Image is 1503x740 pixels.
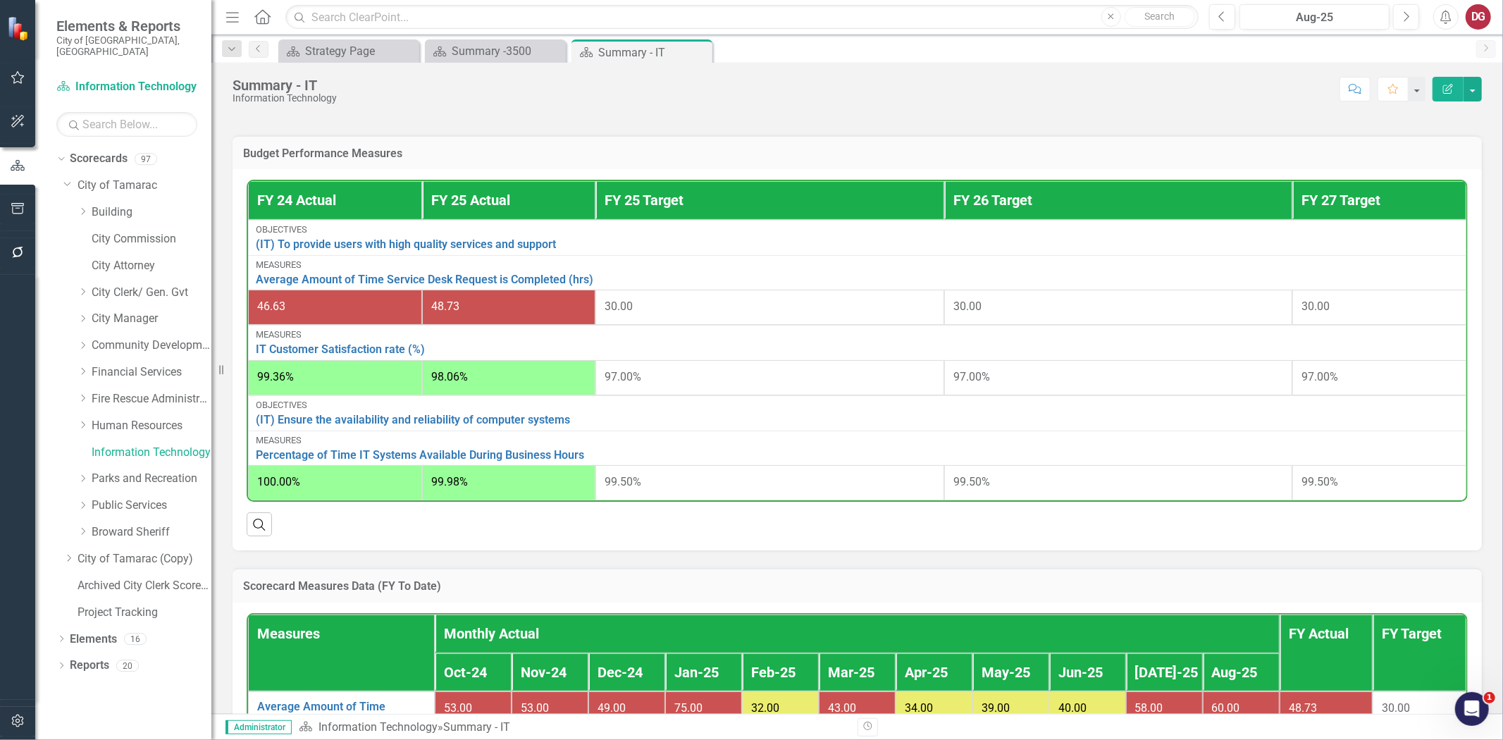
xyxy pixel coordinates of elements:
small: City of [GEOGRAPHIC_DATA], [GEOGRAPHIC_DATA] [56,35,197,58]
span: 30.00 [1301,300,1330,313]
td: Double-Click to Edit Right Click for Context Menu [248,325,1466,360]
span: Search [1144,11,1175,22]
span: 99.50% [1301,475,1338,488]
span: Administrator [225,720,292,734]
a: Parks and Recreation [92,471,211,487]
span: 99.50% [605,475,641,488]
div: 16 [124,633,147,645]
span: 75.00 [674,701,703,715]
a: Information Technology [318,720,438,734]
div: Summary -3500 [452,42,562,60]
button: Aug-25 [1239,4,1390,30]
span: 98.06% [431,370,468,383]
span: 97.00% [1301,370,1338,383]
div: 20 [116,660,139,672]
a: Summary -3500 [428,42,562,60]
h3: Scorecard Measures Data (FY To Date) [243,580,1471,593]
button: Search [1125,7,1195,27]
a: Percentage of Time IT Systems Available During Business Hours [256,449,1459,462]
a: Building [92,204,211,221]
span: 100.00% [257,475,300,488]
a: Public Services [92,498,211,514]
span: 32.00 [751,701,779,715]
a: Archived City Clerk Scorecard [78,578,211,594]
div: 97 [135,153,157,165]
span: 30.00 [1382,701,1410,715]
span: 53.00 [521,701,549,715]
a: Human Resources [92,418,211,434]
span: 97.00% [605,370,641,383]
td: Double-Click to Edit Right Click for Context Menu [248,431,1466,466]
a: Average Amount of Time Service Desk Request is Completed (hrs) [256,273,1459,286]
span: 34.00 [905,701,933,715]
a: City Commission [92,231,211,247]
img: ClearPoint Strategy [7,16,32,41]
iframe: Intercom live chat [1455,692,1489,726]
span: 60.00 [1212,701,1240,715]
td: Double-Click to Edit Right Click for Context Menu [248,255,1466,290]
a: Project Tracking [78,605,211,621]
a: City Attorney [92,258,211,274]
span: 30.00 [605,300,633,313]
button: DG [1466,4,1491,30]
a: Elements [70,631,117,648]
span: 1 [1484,692,1495,703]
span: 46.63 [257,300,285,313]
div: Summary - IT [233,78,337,93]
div: Measures [256,436,1459,445]
a: Reports [70,658,109,674]
span: 48.73 [431,300,459,313]
a: City of Tamarac (Copy) [78,551,211,567]
a: Community Development [92,338,211,354]
a: Information Technology [92,445,211,461]
div: Objectives [256,225,1459,235]
span: 43.00 [828,701,856,715]
span: 39.00 [982,701,1010,715]
div: Aug-25 [1244,9,1385,26]
a: Information Technology [56,79,197,95]
span: Elements & Reports [56,18,197,35]
a: City of Tamarac [78,178,211,194]
td: Double-Click to Edit Right Click for Context Menu [248,395,1466,431]
span: 58.00 [1135,701,1163,715]
a: City Manager [92,311,211,327]
h3: Budget Performance Measures [243,147,1471,160]
a: City Clerk/ Gen. Gvt [92,285,211,301]
span: 99.98% [431,475,468,488]
div: Measures [256,260,1459,270]
span: 40.00 [1058,701,1087,715]
input: Search ClearPoint... [285,5,1199,30]
span: 99.36% [257,370,294,383]
a: (IT) Ensure the availability and reliability of computer systems [256,414,1459,426]
div: Summary - IT [598,44,709,61]
a: Fire Rescue Administration [92,391,211,407]
a: Strategy Page [282,42,416,60]
div: » [299,720,847,736]
a: Average Amount of Time Service Desk Request is Completed (hrs) [257,701,426,738]
div: Information Technology [233,93,337,104]
span: 30.00 [953,300,982,313]
a: IT Customer Satisfaction rate (%) [256,343,1459,356]
span: 49.00 [598,701,626,715]
a: Scorecards [70,151,128,167]
div: Summary - IT [443,720,510,734]
input: Search Below... [56,112,197,137]
span: 99.50% [953,475,990,488]
a: (IT) To provide users with high quality services and support [256,238,1459,251]
a: Broward Sheriff [92,524,211,541]
div: Measures [256,330,1459,340]
span: 97.00% [953,370,990,383]
span: 53.00 [444,701,472,715]
div: Objectives [256,400,1459,410]
span: 48.73 [1289,701,1317,715]
div: Strategy Page [305,42,416,60]
a: Financial Services [92,364,211,381]
td: Double-Click to Edit Right Click for Context Menu [248,220,1466,255]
